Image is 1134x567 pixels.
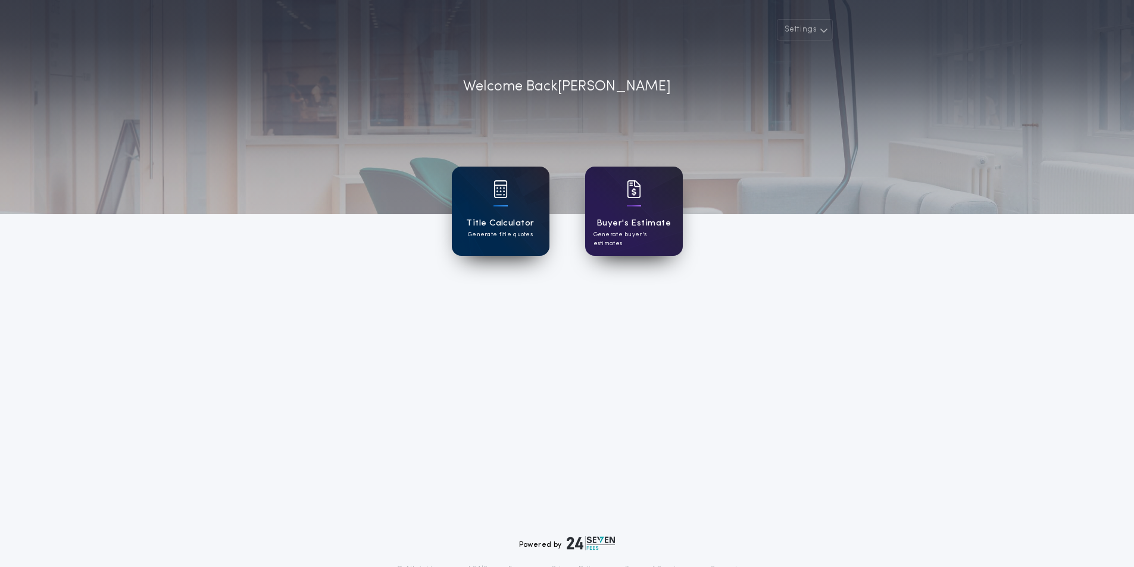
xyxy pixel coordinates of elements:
[585,167,683,256] a: card iconBuyer's EstimateGenerate buyer's estimates
[777,19,833,40] button: Settings
[627,180,641,198] img: card icon
[593,230,674,248] p: Generate buyer's estimates
[463,76,671,98] p: Welcome Back [PERSON_NAME]
[452,167,549,256] a: card iconTitle CalculatorGenerate title quotes
[519,536,616,550] div: Powered by
[468,230,533,239] p: Generate title quotes
[596,217,671,230] h1: Buyer's Estimate
[567,536,616,550] img: logo
[493,180,508,198] img: card icon
[466,217,534,230] h1: Title Calculator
